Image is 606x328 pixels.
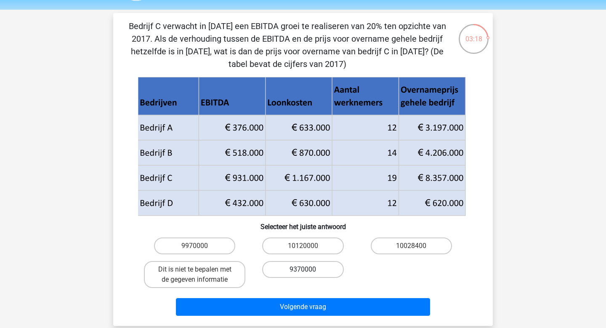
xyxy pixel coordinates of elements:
[176,298,431,316] button: Volgende vraag
[262,237,343,254] label: 10120000
[154,237,235,254] label: 9970000
[262,261,343,278] label: 9370000
[144,261,245,288] label: Dit is niet te bepalen met de gegeven informatie
[127,20,448,70] p: Bedrijf C verwacht in [DATE] een EBITDA groei te realiseren van 20% ten opzichte van 2017. Als de...
[127,216,479,231] h6: Selecteer het juiste antwoord
[458,23,489,44] div: 03:18
[371,237,452,254] label: 10028400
